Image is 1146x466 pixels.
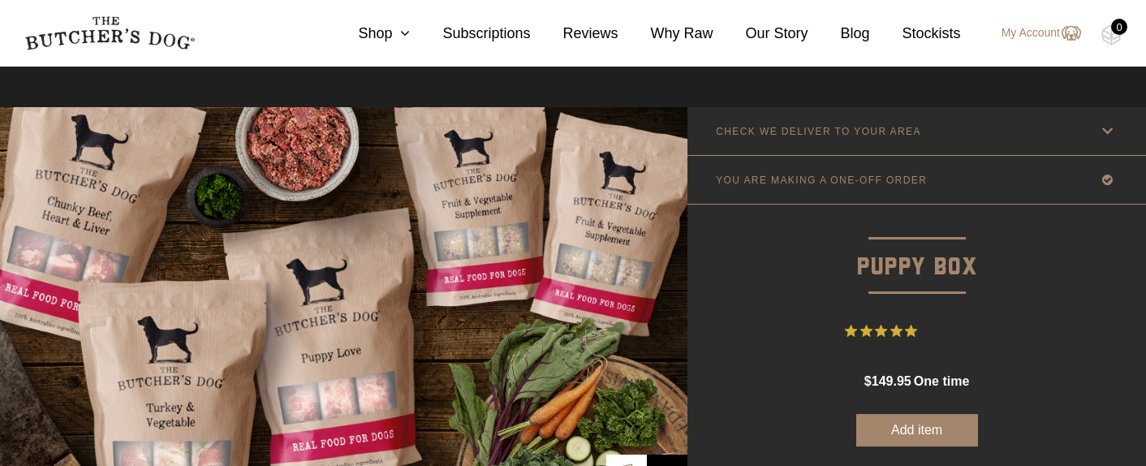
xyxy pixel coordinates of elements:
[618,23,713,45] a: Why Raw
[530,23,618,45] a: Reviews
[914,374,969,388] span: one time
[808,23,870,45] a: Blog
[713,23,808,45] a: Our Story
[924,319,989,343] span: 17 Reviews
[687,205,1146,287] p: Puppy Box
[872,374,911,388] span: 149.95
[1111,19,1127,35] div: 0
[845,319,989,343] button: Rated 5 out of 5 stars from 17 reviews. Jump to reviews.
[870,23,961,45] a: Stockists
[687,107,1146,155] a: CHECK WE DELIVER TO YOUR AREA
[325,23,410,45] a: Shop
[410,23,530,45] a: Subscriptions
[864,374,872,388] span: $
[716,126,921,137] p: CHECK WE DELIVER TO YOUR AREA
[687,156,1146,204] a: YOU ARE MAKING A ONE-OFF ORDER
[985,24,1081,43] a: My Account
[856,414,978,447] button: Add item
[1101,24,1122,45] img: TBD_Cart-Empty.png
[716,175,927,186] p: YOU ARE MAKING A ONE-OFF ORDER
